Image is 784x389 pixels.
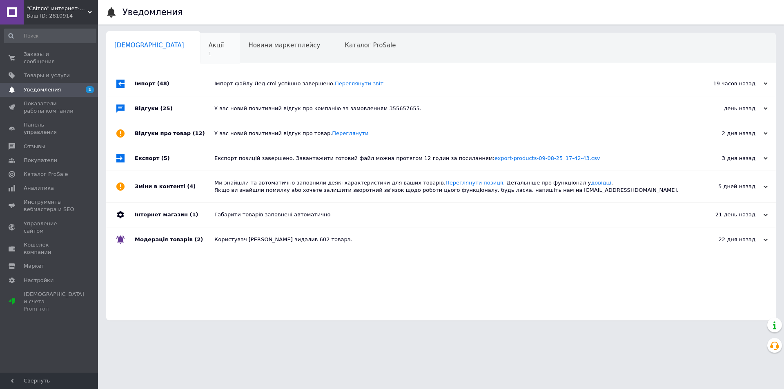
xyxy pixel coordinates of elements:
div: У вас новий позитивний відгук про товар. [214,130,686,137]
span: (5) [161,155,170,161]
span: Отзывы [24,143,45,150]
div: Експорт [135,146,214,171]
span: Новини маркетплейсу [248,42,320,49]
span: Аналитика [24,184,54,192]
div: 3 дня назад [686,155,768,162]
span: (25) [160,105,173,111]
div: 2 дня назад [686,130,768,137]
div: У вас новий позитивний відгук про компанію за замовленням 355657655. [214,105,686,112]
span: Каталог ProSale [345,42,396,49]
div: Модерація товарів [135,227,214,252]
span: Показатели работы компании [24,100,76,115]
span: 1 [86,86,94,93]
span: (1) [189,211,198,218]
span: Уведомления [24,86,61,93]
span: (48) [157,80,169,87]
div: день назад [686,105,768,112]
div: 5 дней назад [686,183,768,190]
span: (12) [193,130,205,136]
a: Переглянути звіт [335,80,383,87]
span: (4) [187,183,196,189]
div: Габарити товарів заповнені автоматично [214,211,686,218]
h1: Уведомления [122,7,183,17]
span: Покупатели [24,157,57,164]
span: Маркет [24,262,45,270]
div: Ваш ID: 2810914 [27,12,98,20]
div: Ми знайшли та автоматично заповнили деякі характеристики для ваших товарів. . Детальніше про функ... [214,179,686,194]
span: (2) [194,236,203,242]
div: Користувач [PERSON_NAME] видалив 602 товара. [214,236,686,243]
span: [DEMOGRAPHIC_DATA] и счета [24,291,84,313]
span: Акції [209,42,224,49]
input: Поиск [4,29,96,43]
span: Товары и услуги [24,72,70,79]
a: довідці [591,180,611,186]
div: Відгуки про товар [135,121,214,146]
span: "Світло" интернет-магазин [27,5,88,12]
span: Настройки [24,277,53,284]
div: 19 часов назад [686,80,768,87]
span: Инструменты вебмастера и SEO [24,198,76,213]
div: Експорт позицій завершено. Завантажити готовий файл можна протягом 12 годин за посиланням: [214,155,686,162]
div: Імпорт [135,71,214,96]
span: Каталог ProSale [24,171,68,178]
span: [DEMOGRAPHIC_DATA] [114,42,184,49]
span: Заказы и сообщения [24,51,76,65]
span: Панель управления [24,121,76,136]
span: Управление сайтом [24,220,76,235]
div: 22 дня назад [686,236,768,243]
span: Кошелек компании [24,241,76,256]
a: export-products-09-08-25_17-42-43.csv [494,155,600,161]
div: Prom топ [24,305,84,313]
span: 1 [209,51,224,57]
div: Зміни в контенті [135,171,214,202]
div: Імпорт файлу Лед.cml успішно завершено. [214,80,686,87]
a: Переглянути позиції [445,180,503,186]
div: Інтернет магазин [135,202,214,227]
a: Переглянути [332,130,368,136]
div: Відгуки [135,96,214,121]
div: 21 день назад [686,211,768,218]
